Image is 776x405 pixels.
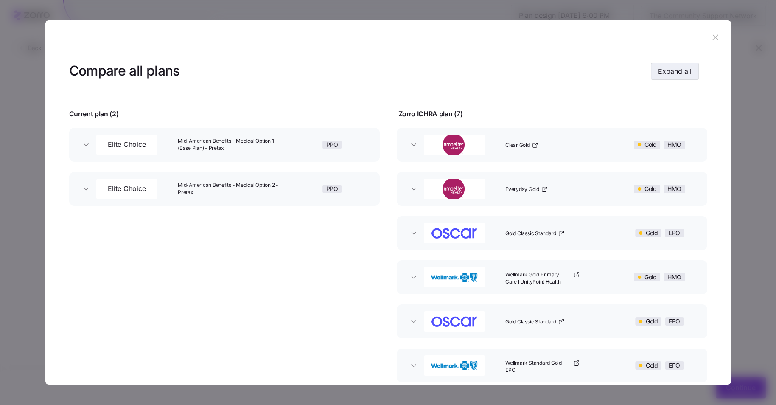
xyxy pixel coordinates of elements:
span: EPO [669,229,680,237]
button: Wellmark BlueCross BlueShield of South DakotaWellmark Standard Gold EPOGoldEPO [397,349,707,382]
a: Wellmark Standard Gold EPO [505,360,580,374]
h3: Compare all plans [69,62,180,81]
span: Gold Classic Standard [505,318,556,326]
button: AmbetterEveryday GoldGoldHMO [397,172,707,206]
img: Wellmark BlueCross BlueShield of Iowa [425,266,484,288]
a: Wellmark Gold Primary Care l UnityPoint Health [505,271,580,286]
span: HMO [667,273,681,281]
span: Wellmark Gold Primary Care l UnityPoint Health [505,271,571,286]
span: Gold Classic Standard [505,230,556,237]
span: Elite Choice [108,183,146,194]
span: Expand all [658,66,692,76]
img: Ambetter [425,178,484,200]
span: EPO [669,362,680,369]
a: Gold Classic Standard [505,318,565,326]
button: Elite ChoiceMid-American Benefits - Medical Option 1 (Base Plan) - PretaxPPO [69,128,380,162]
span: PPO [326,185,338,193]
span: Gold [644,185,656,193]
img: Oscar [425,310,484,332]
button: OscarGold Classic StandardGoldEPO [397,216,707,250]
span: Zorro ICHRA plan ( 7 ) [398,109,463,119]
span: Gold [646,318,658,325]
span: Mid-American Benefits - Medical Option 1 (Base Plan) - Pretax [178,138,280,152]
button: Wellmark BlueCross BlueShield of IowaWellmark Gold Primary Care l UnityPoint HealthGoldHMO [397,260,707,294]
img: Oscar [425,222,484,244]
span: Elite Choice [108,139,146,150]
span: HMO [667,185,681,193]
a: Everyday Gold [505,186,548,193]
button: OscarGold Classic StandardGoldEPO [397,304,707,338]
button: Expand all [651,63,699,80]
span: PPO [326,141,338,149]
span: Gold [644,141,656,149]
span: Gold [646,362,658,369]
button: Elite ChoiceMid-American Benefits - Medical Option 2 - PretaxPPO [69,172,380,206]
span: Current plan ( 2 ) [69,109,119,119]
span: Mid-American Benefits - Medical Option 2 - Pretax [178,182,280,196]
button: AmbetterClear GoldGoldHMO [397,128,707,162]
span: Clear Gold [505,142,530,149]
a: Clear Gold [505,142,538,149]
img: Ambetter [425,134,484,156]
span: Gold [644,273,656,281]
a: Gold Classic Standard [505,230,565,237]
span: EPO [669,318,680,325]
span: Wellmark Standard Gold EPO [505,360,571,374]
img: Wellmark BlueCross BlueShield of South Dakota [425,354,484,377]
span: Gold [646,229,658,237]
span: HMO [667,141,681,149]
span: Everyday Gold [505,186,539,193]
